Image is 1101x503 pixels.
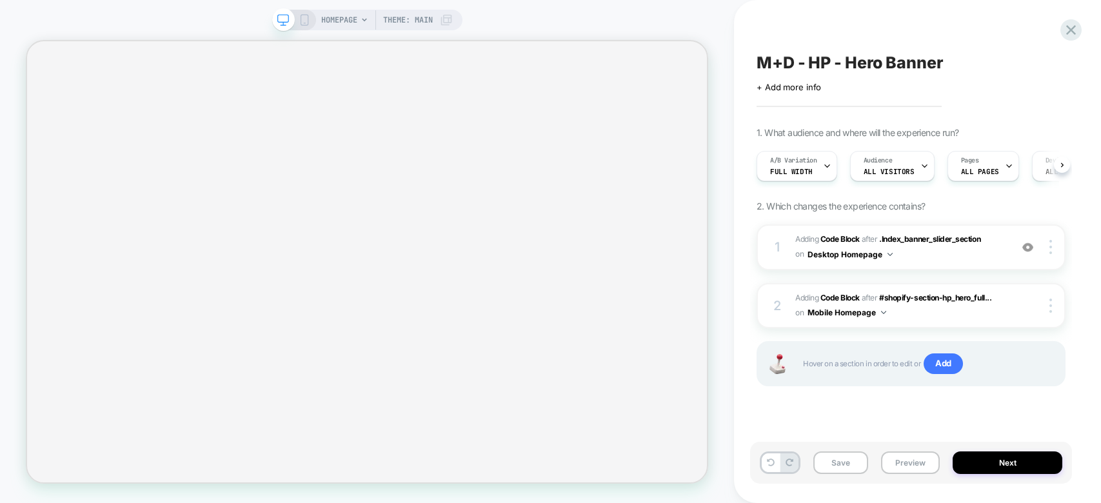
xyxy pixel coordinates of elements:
b: Code Block [820,293,860,302]
span: on [795,247,804,261]
div: 1 [771,235,784,259]
img: close [1049,240,1052,254]
img: Joystick [764,354,790,374]
img: down arrow [881,311,886,314]
img: down arrow [888,253,893,256]
span: Full Width [770,167,813,176]
span: Add [924,353,963,374]
span: AFTER [862,234,878,244]
button: Preview [881,451,940,474]
button: Desktop Homepage [808,246,893,262]
span: Adding [795,234,860,244]
span: on [795,306,804,320]
img: close [1049,299,1052,313]
div: 2 [771,294,784,317]
b: Code Block [820,234,860,244]
span: Hover on a section in order to edit or [803,353,1051,374]
span: M+D - HP - Hero Banner [757,53,944,72]
span: Theme: MAIN [383,10,433,30]
span: HOMEPAGE [321,10,357,30]
span: All Visitors [864,167,915,176]
button: Mobile Homepage [808,304,886,321]
span: .Index_banner_slider_section [879,234,980,244]
span: Adding [795,293,860,302]
span: Pages [961,156,979,165]
span: 2. Which changes the experience contains? [757,201,925,212]
button: Save [813,451,868,474]
span: 1. What audience and where will the experience run? [757,127,958,138]
span: AFTER [862,293,878,302]
span: + Add more info [757,82,821,92]
span: ALL DEVICES [1046,167,1092,176]
span: A/B Variation [770,156,817,165]
span: #shopify-section-hp_hero_full... [879,293,991,302]
img: crossed eye [1022,242,1033,253]
button: Next [953,451,1062,474]
span: Audience [864,156,893,165]
span: Devices [1046,156,1071,165]
span: ALL PAGES [961,167,999,176]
